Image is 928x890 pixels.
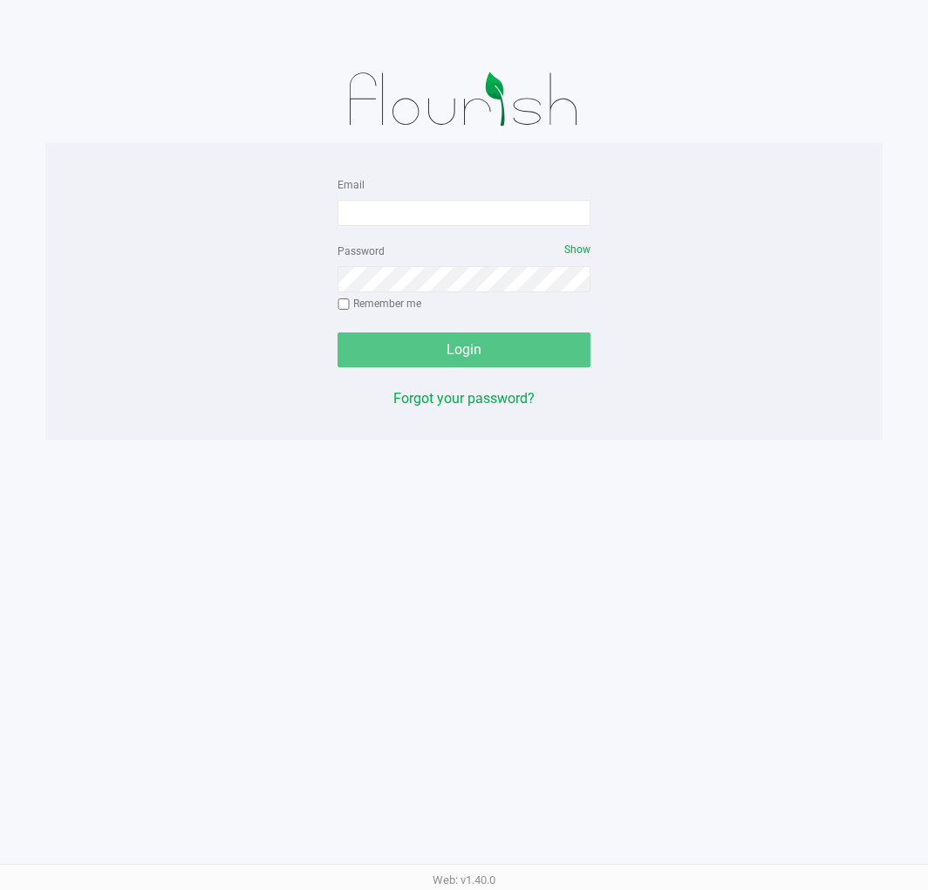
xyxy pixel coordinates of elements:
[338,298,350,311] input: Remember me
[338,296,421,311] label: Remember me
[433,873,495,887] span: Web: v1.40.0
[393,388,535,409] button: Forgot your password?
[338,177,365,193] label: Email
[564,243,590,256] span: Show
[338,243,385,259] label: Password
